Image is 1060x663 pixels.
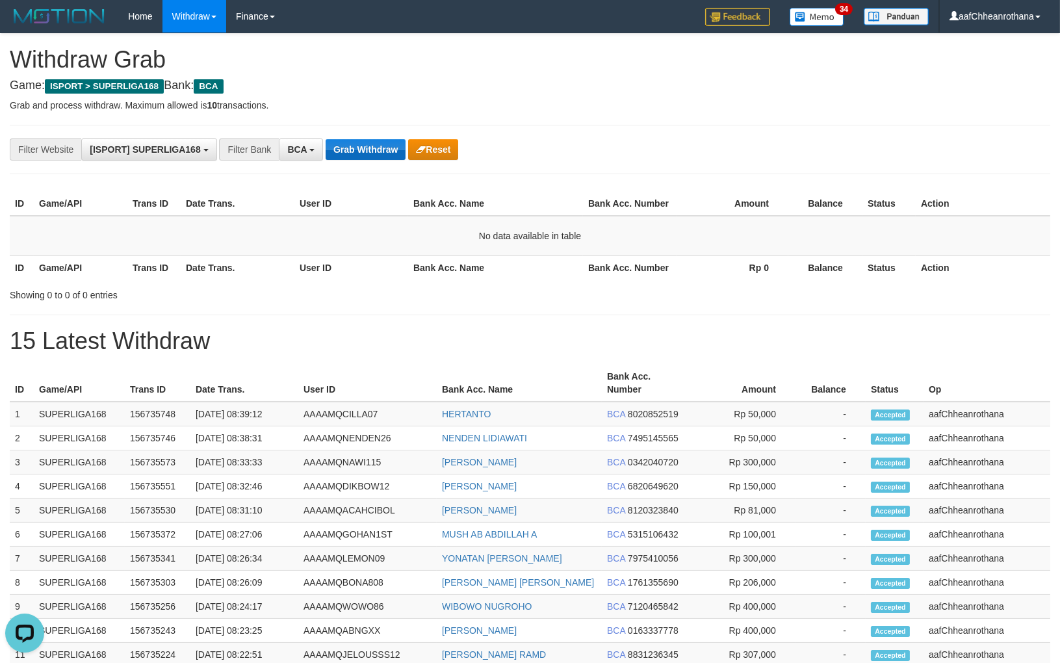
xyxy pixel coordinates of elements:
a: MUSH AB ABDILLAH A [442,529,537,539]
td: AAAAMQABNGXX [298,619,437,643]
th: Amount [690,365,795,402]
td: aafChheanrothana [924,595,1050,619]
span: Copy 0163337778 to clipboard [628,625,679,636]
td: - [795,571,866,595]
td: 156735573 [125,450,190,474]
button: [ISPORT] SUPERLIGA168 [81,138,216,161]
td: AAAAMQNENDEN26 [298,426,437,450]
span: Copy 8120323840 to clipboard [628,505,679,515]
td: SUPERLIGA168 [34,619,125,643]
img: Feedback.jpg [705,8,770,26]
td: 156735372 [125,523,190,547]
h1: 15 Latest Withdraw [10,328,1050,354]
td: AAAAMQACAHCIBOL [298,499,437,523]
td: 156735551 [125,474,190,499]
a: [PERSON_NAME] [442,481,517,491]
span: Copy 6820649620 to clipboard [628,481,679,491]
td: Rp 400,000 [690,595,795,619]
span: BCA [287,144,307,155]
span: BCA [607,625,625,636]
td: AAAAMQCILLA07 [298,402,437,426]
button: BCA [279,138,323,161]
td: [DATE] 08:23:25 [190,619,298,643]
div: Filter Bank [219,138,279,161]
h4: Game: Bank: [10,79,1050,92]
th: Amount [677,192,788,216]
p: Grab and process withdraw. Maximum allowed is transactions. [10,99,1050,112]
a: [PERSON_NAME] [442,625,517,636]
span: Accepted [871,602,910,613]
button: Reset [408,139,458,160]
td: 156735746 [125,426,190,450]
td: 3 [10,450,34,474]
th: Trans ID [125,365,190,402]
th: Bank Acc. Number [583,192,677,216]
button: Open LiveChat chat widget [5,5,44,44]
td: SUPERLIGA168 [34,595,125,619]
td: Rp 81,000 [690,499,795,523]
td: AAAAMQWOWO86 [298,595,437,619]
h1: Withdraw Grab [10,47,1050,73]
th: Bank Acc. Number [583,255,677,279]
td: SUPERLIGA168 [34,547,125,571]
td: Rp 300,000 [690,547,795,571]
th: Date Trans. [190,365,298,402]
td: SUPERLIGA168 [34,450,125,474]
th: Action [916,192,1050,216]
a: WIBOWO NUGROHO [442,601,532,612]
td: - [795,619,866,643]
td: 6 [10,523,34,547]
th: Bank Acc. Name [408,192,583,216]
th: Bank Acc. Name [437,365,602,402]
span: BCA [607,601,625,612]
img: MOTION_logo.png [10,6,109,26]
td: [DATE] 08:26:09 [190,571,298,595]
td: AAAAMQDIKBOW12 [298,474,437,499]
td: aafChheanrothana [924,402,1050,426]
td: [DATE] 08:31:10 [190,499,298,523]
td: 156735530 [125,499,190,523]
th: Bank Acc. Name [408,255,583,279]
span: [ISPORT] SUPERLIGA168 [90,144,200,155]
th: Bank Acc. Number [602,365,690,402]
td: 156735303 [125,571,190,595]
div: Filter Website [10,138,81,161]
span: Accepted [871,434,910,445]
span: Copy 8831236345 to clipboard [628,649,679,660]
td: - [795,595,866,619]
th: Trans ID [127,255,181,279]
th: Date Trans. [181,192,294,216]
td: SUPERLIGA168 [34,426,125,450]
td: Rp 206,000 [690,571,795,595]
td: 8 [10,571,34,595]
th: Date Trans. [181,255,294,279]
span: BCA [607,433,625,443]
th: Action [916,255,1050,279]
span: ISPORT > SUPERLIGA168 [45,79,164,94]
td: 156735243 [125,619,190,643]
a: NENDEN LIDIAWATI [442,433,527,443]
span: BCA [607,553,625,564]
span: Copy 7975410056 to clipboard [628,553,679,564]
td: [DATE] 08:39:12 [190,402,298,426]
span: 34 [835,3,853,15]
span: Copy 0342040720 to clipboard [628,457,679,467]
td: [DATE] 08:27:06 [190,523,298,547]
td: aafChheanrothana [924,499,1050,523]
th: Balance [788,255,862,279]
td: - [795,402,866,426]
td: - [795,426,866,450]
td: aafChheanrothana [924,426,1050,450]
span: BCA [194,79,223,94]
td: [DATE] 08:26:34 [190,547,298,571]
td: [DATE] 08:33:33 [190,450,298,474]
td: 4 [10,474,34,499]
span: BCA [607,481,625,491]
span: Copy 7495145565 to clipboard [628,433,679,443]
td: 156735748 [125,402,190,426]
a: [PERSON_NAME] [442,505,517,515]
span: Copy 7120465842 to clipboard [628,601,679,612]
th: Status [862,192,916,216]
span: BCA [607,529,625,539]
span: BCA [607,505,625,515]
